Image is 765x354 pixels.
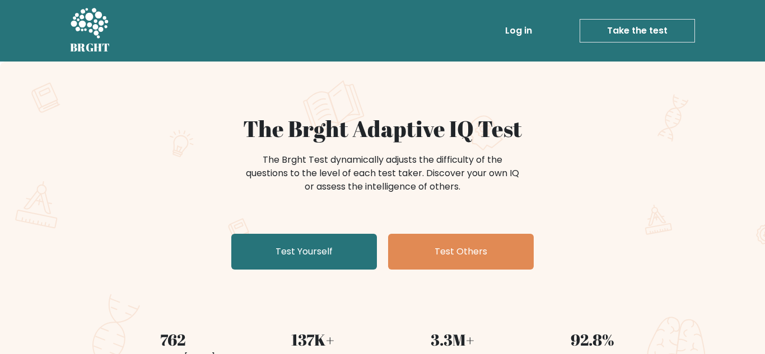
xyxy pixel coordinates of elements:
a: Test Yourself [231,234,377,270]
div: 92.8% [529,328,656,351]
a: BRGHT [70,4,110,57]
div: 137K+ [249,328,376,351]
h1: The Brght Adaptive IQ Test [109,115,656,142]
div: The Brght Test dynamically adjusts the difficulty of the questions to the level of each test take... [242,153,523,193]
a: Test Others [388,234,534,270]
a: Log in [501,20,537,42]
h5: BRGHT [70,41,110,54]
a: Take the test [580,19,695,43]
div: 3.3M+ [389,328,516,351]
div: 762 [109,328,236,351]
